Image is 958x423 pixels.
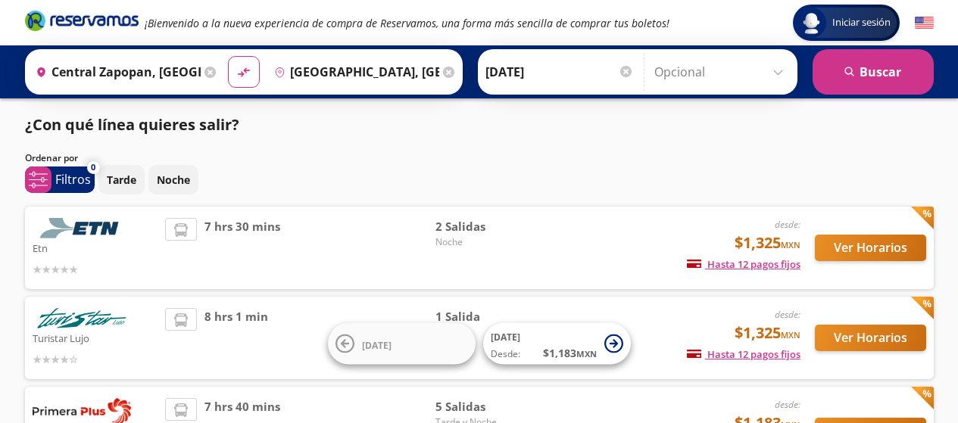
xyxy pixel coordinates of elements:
em: desde: [775,218,800,231]
input: Buscar Origen [30,53,201,91]
button: Ver Horarios [815,325,926,351]
span: 0 [91,161,95,174]
i: Brand Logo [25,9,139,32]
img: Etn [33,218,131,238]
span: $1,325 [735,232,800,254]
span: Hasta 12 pagos fijos [687,257,800,271]
input: Buscar Destino [268,53,439,91]
span: $ 1,183 [543,345,597,361]
a: Brand Logo [25,9,139,36]
p: Etn [33,238,158,257]
small: MXN [781,329,800,341]
em: desde: [775,308,800,321]
button: English [915,14,934,33]
button: 0Filtros [25,166,95,193]
button: [DATE]Desde:$1,183MXN [483,323,631,365]
p: Ordenar por [25,151,78,165]
p: Tarde [107,172,136,188]
span: Hasta 12 pagos fijos [687,347,800,361]
span: Iniciar sesión [826,15,897,30]
img: Turistar Lujo [33,308,131,328]
span: [DATE] [362,338,392,351]
em: ¡Bienvenido a la nueva experiencia de compra de Reservamos, una forma más sencilla de comprar tus... [145,16,669,30]
input: Opcional [654,53,790,91]
span: 8 hrs 1 min [204,308,268,368]
button: Tarde [98,165,145,194]
small: MXN [576,348,597,359]
span: $1,325 [735,322,800,344]
em: desde: [775,398,800,411]
button: Ver Horarios [815,235,926,261]
span: Noche [435,235,541,249]
span: 1 Salida [435,308,541,325]
small: MXN [781,239,800,250]
button: Noche [148,165,198,194]
button: Buscar [813,49,934,95]
p: ¿Con qué línea quieres salir? [25,114,239,136]
p: Noche [157,172,190,188]
p: Turistar Lujo [33,328,158,347]
span: [DATE] [491,331,520,344]
p: Filtros [55,170,91,188]
input: Elegir Fecha [485,53,634,91]
span: 2 Salidas [435,218,541,235]
span: 7 hrs 30 mins [204,218,280,278]
button: [DATE] [328,323,476,365]
span: Desde: [491,347,520,361]
span: 5 Salidas [435,398,541,415]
